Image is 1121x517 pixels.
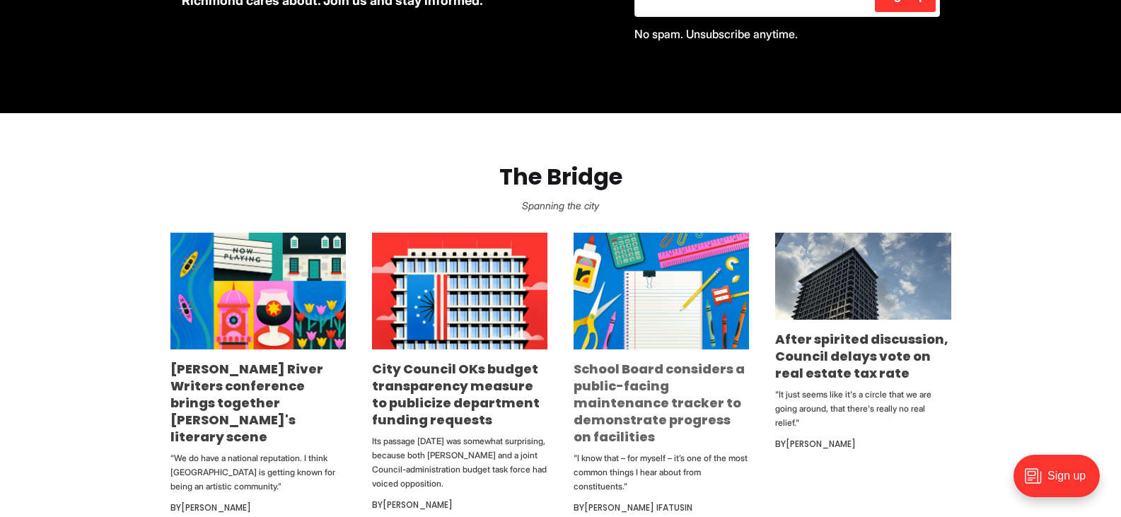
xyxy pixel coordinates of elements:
[574,499,749,516] div: By
[170,499,346,516] div: By
[574,233,749,349] img: School Board considers a public-facing maintenance tracker to demonstrate progress on facilities
[383,499,453,511] a: [PERSON_NAME]
[574,360,745,446] a: School Board considers a public-facing maintenance tracker to demonstrate progress on facilities
[775,330,948,382] a: After spirited discussion, Council delays vote on real estate tax rate
[372,434,547,491] p: Its passage [DATE] was somewhat surprising, because both [PERSON_NAME] and a joint Council-admini...
[372,233,547,349] img: City Council OKs budget transparency measure to publicize department funding requests
[170,360,323,446] a: [PERSON_NAME] River Writers conference brings together [PERSON_NAME]'s literary scene
[584,501,692,513] a: [PERSON_NAME] Ifatusin
[574,451,749,494] p: "I know that – for myself – it’s one of the most common things I hear about from constituents."
[775,388,951,430] p: "It just seems like it's a circle that we are going around, that there's really no real relief."
[786,438,856,450] a: [PERSON_NAME]
[775,233,951,320] img: After spirited discussion, Council delays vote on real estate tax rate
[372,496,547,513] div: By
[170,451,346,494] p: “We do have a national reputation. I think [GEOGRAPHIC_DATA] is getting known for being an artist...
[775,436,951,453] div: By
[23,164,1098,190] h2: The Bridge
[372,360,540,429] a: City Council OKs budget transparency measure to publicize department funding requests
[634,27,798,41] span: No spam. Unsubscribe anytime.
[23,196,1098,216] p: Spanning the city
[1001,448,1121,517] iframe: portal-trigger
[181,501,251,513] a: [PERSON_NAME]
[170,233,346,349] img: James River Writers conference brings together Richmond's literary scene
